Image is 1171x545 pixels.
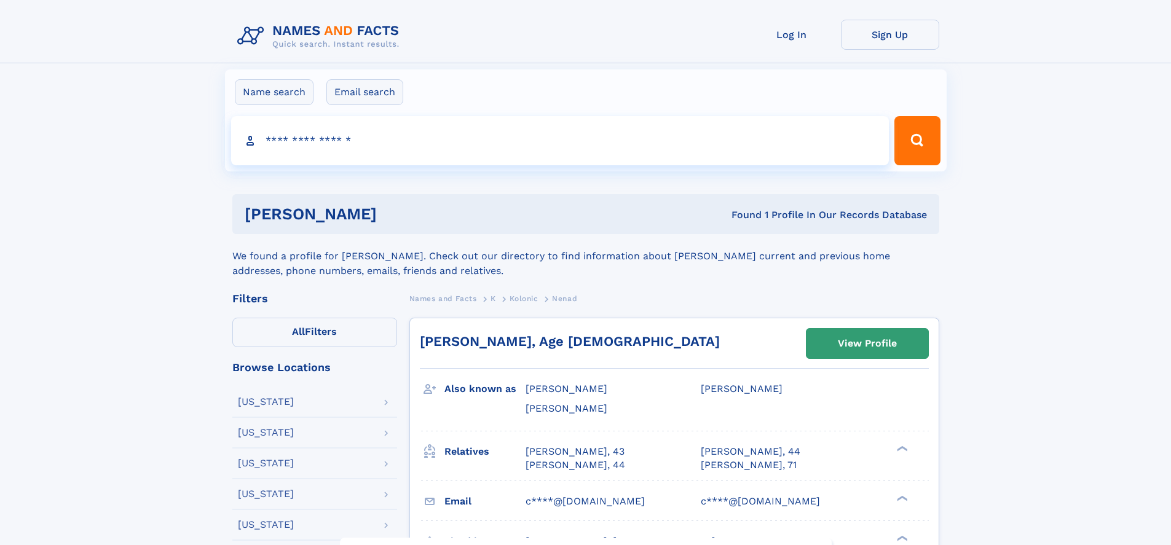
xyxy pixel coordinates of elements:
[894,494,909,502] div: ❯
[894,534,909,542] div: ❯
[806,329,928,358] a: View Profile
[444,378,526,399] h3: Also known as
[526,445,625,458] a: [PERSON_NAME], 43
[701,445,800,458] a: [PERSON_NAME], 44
[526,383,607,394] span: [PERSON_NAME]
[894,444,909,452] div: ❯
[526,402,607,414] span: [PERSON_NAME]
[238,397,294,407] div: [US_STATE]
[238,520,294,530] div: [US_STATE]
[235,79,313,105] label: Name search
[238,428,294,437] div: [US_STATE]
[444,491,526,512] h3: Email
[444,441,526,462] h3: Relatives
[841,20,939,50] a: Sign Up
[232,20,409,53] img: Logo Names and Facts
[552,294,577,303] span: Nenad
[838,329,897,358] div: View Profile
[701,458,797,472] a: [PERSON_NAME], 71
[510,294,538,303] span: Kolonic
[491,294,496,303] span: K
[526,458,625,472] a: [PERSON_NAME], 44
[238,458,294,468] div: [US_STATE]
[701,383,783,394] span: [PERSON_NAME]
[231,116,889,165] input: search input
[238,489,294,499] div: [US_STATE]
[245,206,554,222] h1: [PERSON_NAME]
[409,291,477,306] a: Names and Facts
[326,79,403,105] label: Email search
[292,326,305,337] span: All
[491,291,496,306] a: K
[743,20,841,50] a: Log In
[232,318,397,347] label: Filters
[232,293,397,304] div: Filters
[510,291,538,306] a: Kolonic
[554,208,927,222] div: Found 1 Profile In Our Records Database
[232,362,397,373] div: Browse Locations
[232,234,939,278] div: We found a profile for [PERSON_NAME]. Check out our directory to find information about [PERSON_N...
[420,334,720,349] a: [PERSON_NAME], Age [DEMOGRAPHIC_DATA]
[894,116,940,165] button: Search Button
